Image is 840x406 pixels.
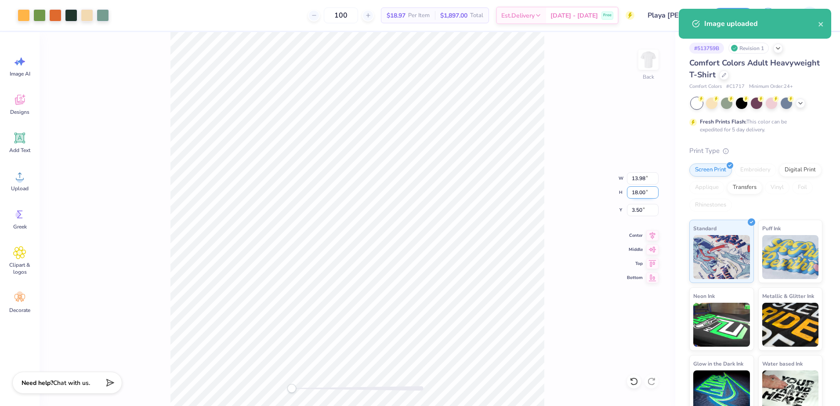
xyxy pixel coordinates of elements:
div: Rhinestones [689,199,732,212]
span: Top [627,260,643,267]
div: Screen Print [689,163,732,177]
span: Glow in the Dark Ink [693,359,743,368]
div: Transfers [727,181,762,194]
span: Standard [693,224,717,233]
button: close [818,18,824,29]
img: Back [640,51,657,69]
span: Greek [13,223,27,230]
img: Neon Ink [693,303,750,347]
span: [DATE] - [DATE] [550,11,598,20]
span: $18.97 [387,11,406,20]
div: Digital Print [779,163,822,177]
div: Back [643,73,654,81]
img: Joshua Malaki [801,7,818,24]
div: Foil [792,181,813,194]
span: Puff Ink [762,224,781,233]
input: – – [324,7,358,23]
div: Accessibility label [287,384,296,393]
span: Free [603,12,612,18]
span: # C1717 [726,83,745,91]
span: Est. Delivery [501,11,535,20]
span: Chat with us. [53,379,90,387]
span: Designs [10,109,29,116]
div: Image uploaded [704,18,818,29]
div: Print Type [689,146,822,156]
strong: Need help? [22,379,53,387]
div: Revision 1 [728,43,769,54]
span: Middle [627,246,643,253]
span: Total [470,11,483,20]
input: Untitled Design [641,7,706,24]
div: This color can be expedited for 5 day delivery. [700,118,808,134]
div: Applique [689,181,724,194]
img: Standard [693,235,750,279]
span: Bottom [627,274,643,281]
span: Per Item [408,11,430,20]
img: Puff Ink [762,235,819,279]
div: Embroidery [735,163,776,177]
span: Clipart & logos [5,261,34,275]
strong: Fresh Prints Flash: [700,118,746,125]
div: Vinyl [765,181,789,194]
span: Image AI [10,70,30,77]
a: JM [787,7,822,24]
span: Add Text [9,147,30,154]
span: Comfort Colors [689,83,722,91]
span: Comfort Colors Adult Heavyweight T-Shirt [689,58,820,80]
span: Upload [11,185,29,192]
span: Decorate [9,307,30,314]
span: Center [627,232,643,239]
img: Metallic & Glitter Ink [762,303,819,347]
div: # 513759B [689,43,724,54]
span: Neon Ink [693,291,715,301]
span: $1,897.00 [440,11,467,20]
span: Water based Ink [762,359,803,368]
span: Metallic & Glitter Ink [762,291,814,301]
span: Minimum Order: 24 + [749,83,793,91]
